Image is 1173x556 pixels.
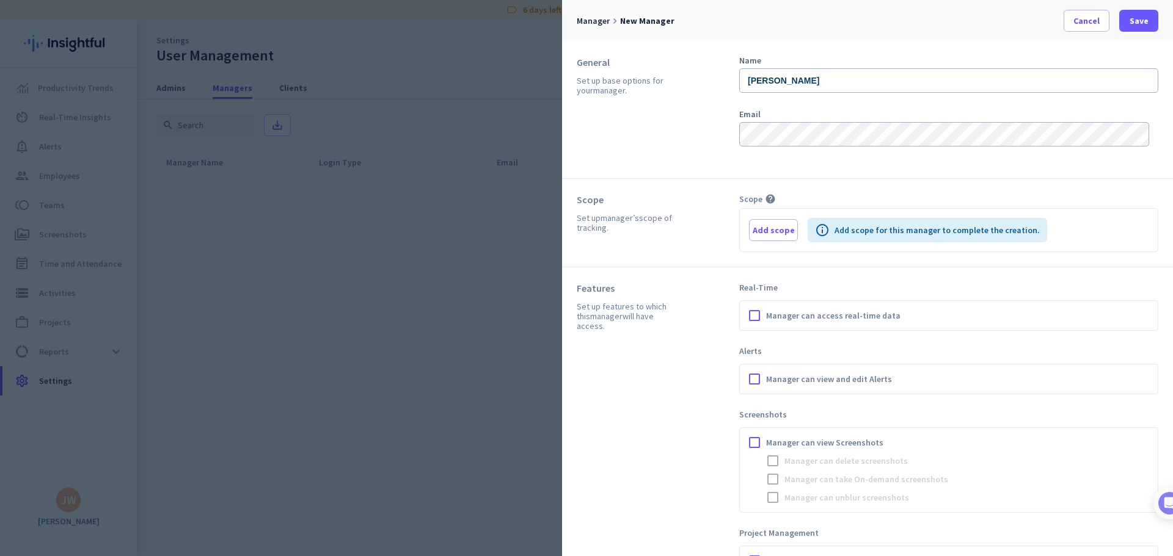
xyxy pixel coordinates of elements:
[47,212,207,225] div: Add employees
[739,68,1158,93] input: Enter manager name
[577,213,678,233] div: Set up scope of tracking.
[18,411,43,420] span: Home
[17,47,227,91] div: 🎊 Welcome to Insightful! 🎊
[200,411,227,420] span: Tasks
[156,161,232,173] p: About 10 minutes
[12,161,43,173] p: 4 steps
[71,411,113,420] span: Messages
[739,56,1158,65] div: Name
[143,411,163,420] span: Help
[753,224,795,236] span: Add scope
[739,110,1158,118] div: Email
[1119,10,1158,32] button: Save
[766,436,883,449] span: Manager can view Screenshots
[749,219,798,241] button: Add scope
[183,381,244,430] button: Tasks
[17,91,227,120] div: You're just a few steps away from completing the essential app setup
[765,193,776,204] i: help
[577,301,678,331] div: Set up features to which this will have access.
[610,16,620,26] i: keyboard_arrow_right
[1064,10,1109,32] button: Cancel
[43,128,63,147] img: Profile image for Tamara
[214,5,236,27] div: Close
[739,282,1158,293] div: Real-Time
[601,212,639,223] span: manager’s
[577,56,678,68] div: General
[739,193,762,204] span: Scope
[593,85,625,96] span: manager
[61,381,122,430] button: Messages
[23,208,222,228] div: 1Add employees
[47,343,141,356] button: Mark as completed
[104,5,143,26] h1: Tasks
[1130,15,1149,27] span: Save
[577,282,678,294] div: Features
[766,309,901,322] span: Manager can access real-time data
[47,294,133,318] a: Show me how
[577,15,610,26] span: manager
[122,381,183,430] button: Help
[620,15,674,26] span: New manager
[590,311,623,322] span: manager
[47,233,213,284] div: It's time to add your employees! This is crucial since Insightful will start collecting their act...
[739,345,1158,356] div: Alerts
[835,224,1040,236] p: Add scope for this manager to complete the creation.
[815,223,830,237] i: info
[68,131,201,143] div: [PERSON_NAME] from Insightful
[47,284,213,318] div: Show me how
[577,193,678,206] div: Scope
[739,527,1158,538] div: Project Management
[739,409,1158,420] div: Screenshots
[577,76,678,95] div: Set up base options for your .
[766,373,892,385] span: Manager can view and edit Alerts
[1073,15,1100,27] span: Cancel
